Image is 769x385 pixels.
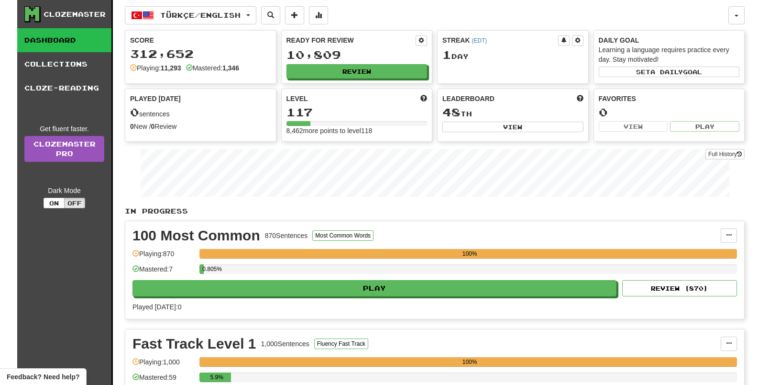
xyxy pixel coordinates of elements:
[599,35,740,45] div: Daily Goal
[130,94,181,103] span: Played [DATE]
[265,231,308,240] div: 870 Sentences
[314,339,368,349] button: Fluency Fast Track
[420,94,427,103] span: Score more points to level up
[132,357,195,373] div: Playing: 1,000
[599,121,668,132] button: View
[130,63,181,73] div: Playing:
[130,106,271,119] div: sentences
[599,45,740,64] div: Learning a language requires practice every day. Stay motivated!
[670,121,739,132] button: Play
[130,105,139,119] span: 0
[705,149,745,159] button: Full History
[622,280,737,296] button: Review (870)
[202,249,737,259] div: 100%
[132,337,256,351] div: Fast Track Level 1
[599,67,740,77] button: Seta dailygoal
[17,28,111,52] a: Dashboard
[44,10,106,19] div: Clozemaster
[202,373,231,382] div: 5.9%
[442,122,583,132] button: View
[130,122,271,131] div: New / Review
[44,198,65,208] button: On
[261,6,280,24] button: Search sentences
[202,264,204,274] div: 0.805%
[286,126,428,136] div: 8,462 more points to level 118
[650,68,683,75] span: a daily
[202,357,737,367] div: 100%
[285,6,304,24] button: Add sentence to collection
[24,186,104,195] div: Dark Mode
[286,35,416,45] div: Ready for Review
[286,64,428,79] button: Review
[222,64,239,72] strong: 1,346
[125,206,745,216] p: In Progress
[186,63,239,73] div: Mastered:
[442,105,461,119] span: 48
[312,230,374,241] button: Most Common Words
[130,35,271,45] div: Score
[151,123,155,130] strong: 0
[286,94,308,103] span: Level
[132,264,195,280] div: Mastered: 7
[17,76,111,100] a: Cloze-Reading
[125,6,256,24] button: Türkçe/English
[309,6,328,24] button: More stats
[261,339,309,349] div: 1,000 Sentences
[7,372,79,382] span: Open feedback widget
[472,37,487,44] a: (EDT)
[161,64,181,72] strong: 11,293
[132,249,195,265] div: Playing: 870
[160,11,241,19] span: Türkçe / English
[442,48,451,61] span: 1
[17,52,111,76] a: Collections
[132,280,616,296] button: Play
[442,49,583,61] div: Day
[599,94,740,103] div: Favorites
[442,106,583,119] div: th
[286,106,428,118] div: 117
[577,94,583,103] span: This week in points, UTC
[286,49,428,61] div: 10,809
[132,228,260,243] div: 100 Most Common
[442,35,558,45] div: Streak
[24,124,104,134] div: Get fluent faster.
[599,106,740,118] div: 0
[64,198,85,208] button: Off
[132,303,181,311] span: Played [DATE]: 0
[130,123,134,130] strong: 0
[442,94,494,103] span: Leaderboard
[24,136,104,162] a: ClozemasterPro
[130,48,271,60] div: 312,652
